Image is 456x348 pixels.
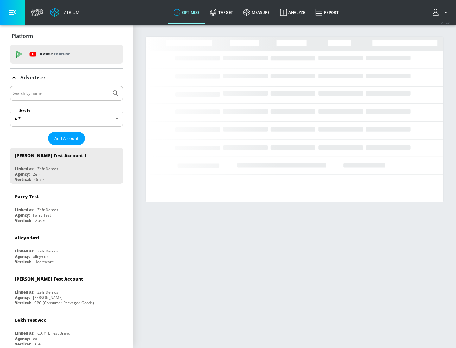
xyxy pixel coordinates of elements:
a: measure [238,1,275,24]
div: [PERSON_NAME] Test Account 1Linked as:Zefr DemosAgency:ZefrVertical:Other [10,148,123,184]
div: Agency: [15,254,30,259]
div: Zefr Demos [37,289,58,295]
div: Advertiser [10,69,123,86]
span: v 4.19.0 [441,21,450,24]
div: Agency: [15,295,30,300]
div: Linked as: [15,331,34,336]
div: Lekh Test Acc [15,317,46,323]
div: Agency: [15,213,30,218]
div: Agency: [15,171,30,177]
p: Advertiser [20,74,46,81]
div: Parry Test [15,194,39,200]
input: Search by name [13,89,109,97]
div: Vertical: [15,300,31,306]
div: Linked as: [15,248,34,254]
div: Zefr [33,171,40,177]
div: Music [34,218,45,223]
div: Linked as: [15,289,34,295]
div: alicyn test [15,235,39,241]
div: A-Z [10,111,123,127]
div: Atrium [61,9,79,15]
a: Target [205,1,238,24]
label: Sort By [18,109,32,113]
div: [PERSON_NAME] Test Account 1 [15,152,87,158]
div: [PERSON_NAME] Test Account [15,276,83,282]
div: Zefr Demos [37,248,58,254]
div: Vertical: [15,177,31,182]
div: alicyn testLinked as:Zefr DemosAgency:alicyn testVertical:Healthcare [10,230,123,266]
div: Other [34,177,44,182]
a: Atrium [50,8,79,17]
div: Agency: [15,336,30,341]
div: Healthcare [34,259,54,264]
div: Linked as: [15,166,34,171]
p: Platform [12,33,33,40]
div: CPG (Consumer Packaged Goods) [34,300,94,306]
div: [PERSON_NAME] Test AccountLinked as:Zefr DemosAgency:[PERSON_NAME]Vertical:CPG (Consumer Packaged... [10,271,123,307]
div: Parry TestLinked as:Zefr DemosAgency:Parry TestVertical:Music [10,189,123,225]
a: optimize [168,1,205,24]
div: Parry Test [33,213,51,218]
div: qa [33,336,37,341]
div: [PERSON_NAME] [33,295,63,300]
p: Youtube [54,51,70,57]
p: DV360: [40,51,70,58]
div: Vertical: [15,218,31,223]
div: Platform [10,27,123,45]
span: Add Account [54,135,79,142]
a: Report [310,1,344,24]
div: Zefr Demos [37,207,58,213]
button: Add Account [48,132,85,145]
div: Vertical: [15,341,31,347]
div: QA YTL Test Brand [37,331,70,336]
div: DV360: Youtube [10,45,123,64]
div: Auto [34,341,42,347]
div: alicyn test [33,254,51,259]
div: Zefr Demos [37,166,58,171]
a: Analyze [275,1,310,24]
div: Linked as: [15,207,34,213]
div: Vertical: [15,259,31,264]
